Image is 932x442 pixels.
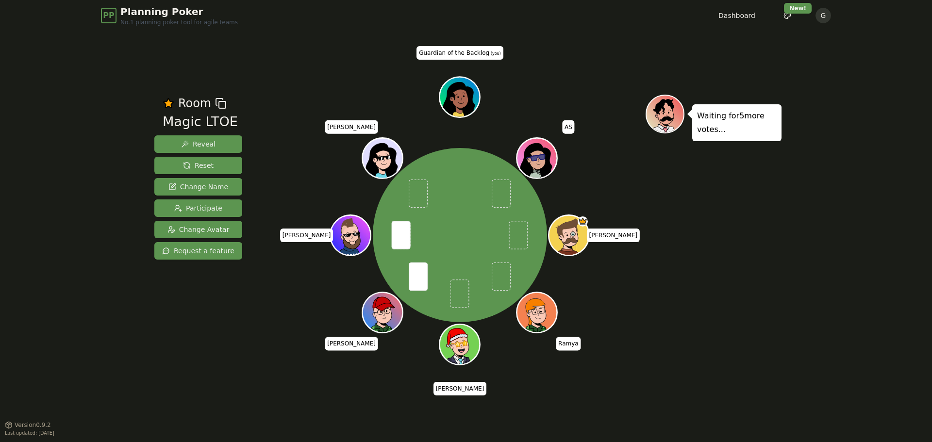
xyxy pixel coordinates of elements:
[15,421,51,429] span: Version 0.9.2
[280,229,333,242] span: Click to change your name
[5,421,51,429] button: Version0.9.2
[697,109,777,136] p: Waiting for 5 more votes...
[587,229,640,242] span: Click to change your name
[163,95,174,112] button: Remove as favourite
[718,11,755,20] a: Dashboard
[120,5,238,18] span: Planning Poker
[815,8,831,23] button: G
[556,337,581,350] span: Click to change your name
[120,18,238,26] span: No.1 planning poker tool for agile teams
[181,139,216,149] span: Reveal
[163,112,238,132] div: Magic LTOE
[325,337,378,350] span: Click to change your name
[101,5,238,26] a: PPPlanning PokerNo.1 planning poker tool for agile teams
[5,430,54,436] span: Last updated: [DATE]
[154,199,242,217] button: Participate
[103,10,114,21] span: PP
[174,203,222,213] span: Participate
[178,95,211,112] span: Room
[562,120,575,134] span: Click to change your name
[168,182,228,192] span: Change Name
[489,51,501,56] span: (you)
[183,161,214,170] span: Reset
[416,46,503,60] span: Click to change your name
[167,225,230,234] span: Change Avatar
[784,3,812,14] div: New!
[154,135,242,153] button: Reveal
[154,242,242,260] button: Request a feature
[441,78,479,116] button: Click to change your avatar
[162,246,234,256] span: Request a feature
[578,216,588,227] span: Jake is the host
[325,120,378,134] span: Click to change your name
[433,382,487,395] span: Click to change your name
[154,221,242,238] button: Change Avatar
[154,178,242,196] button: Change Name
[154,157,242,174] button: Reset
[779,7,796,24] button: New!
